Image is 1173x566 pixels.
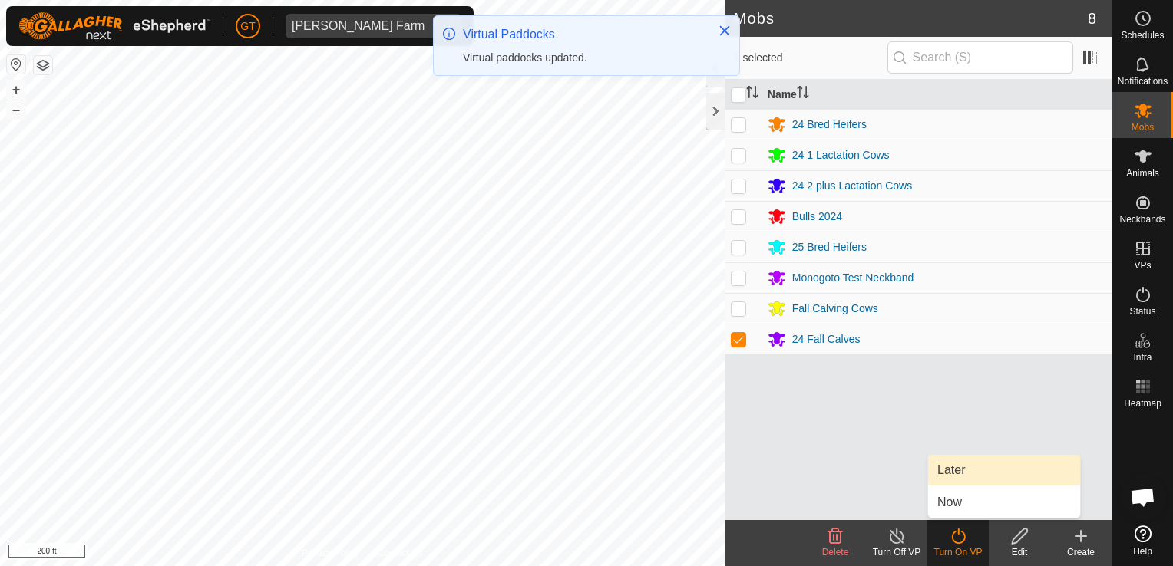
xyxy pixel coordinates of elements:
[34,56,52,74] button: Map Layers
[792,270,914,286] div: Monogoto Test Neckband
[1119,215,1165,224] span: Neckbands
[989,545,1050,559] div: Edit
[1050,545,1112,559] div: Create
[292,20,425,32] div: [PERSON_NAME] Farm
[240,18,255,35] span: GT
[1112,519,1173,562] a: Help
[1133,353,1152,362] span: Infra
[792,178,912,194] div: 24 2 plus Lactation Cows
[1118,77,1168,86] span: Notifications
[7,55,25,74] button: Reset Map
[463,50,702,66] div: Virtual paddocks updated.
[1129,307,1155,316] span: Status
[734,9,1088,28] h2: Mobs
[1088,7,1096,30] span: 8
[1132,123,1154,132] span: Mobs
[1121,31,1164,40] span: Schedules
[714,20,735,41] button: Close
[797,88,809,100] p-sorticon: Activate to sort
[792,239,867,255] div: 25 Bred Heifers
[937,493,962,512] span: Now
[887,41,1073,74] input: Search (S)
[927,545,989,559] div: Turn On VP
[792,209,842,225] div: Bulls 2024
[734,50,887,66] span: 1 selected
[1126,169,1159,178] span: Animals
[792,147,890,163] div: 24 1 Lactation Cows
[1120,474,1166,520] div: Open chat
[762,80,1112,110] th: Name
[286,14,431,38] span: Thoren Farm
[792,117,867,133] div: 24 Bred Heifers
[378,546,423,560] a: Contact Us
[7,81,25,99] button: +
[746,88,758,100] p-sorticon: Activate to sort
[792,331,861,347] div: 24 Fall Calves
[302,546,359,560] a: Privacy Policy
[937,461,965,479] span: Later
[866,545,927,559] div: Turn Off VP
[1134,261,1151,270] span: VPs
[18,12,210,40] img: Gallagher Logo
[928,487,1080,518] li: Now
[1124,399,1161,408] span: Heatmap
[792,301,878,317] div: Fall Calving Cows
[7,100,25,119] button: –
[431,14,461,38] div: dropdown trigger
[463,25,702,44] div: Virtual Paddocks
[1133,547,1152,556] span: Help
[928,455,1080,485] li: Later
[822,547,849,558] span: Delete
